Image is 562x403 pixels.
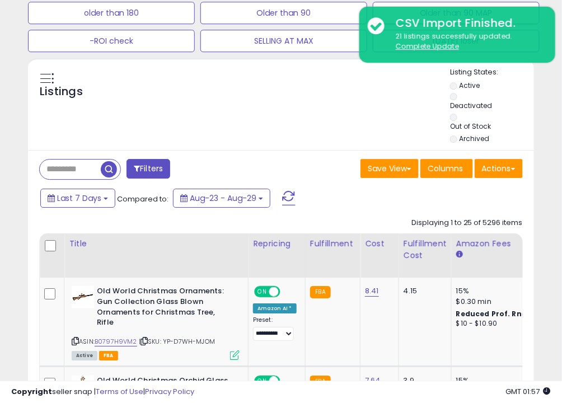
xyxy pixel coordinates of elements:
button: Last 7 Days [40,189,115,208]
span: Columns [428,163,463,174]
div: 4.15 [404,286,443,296]
a: Privacy Policy [145,386,194,397]
span: All listings currently available for purchase on Amazon [72,351,97,360]
b: Reduced Prof. Rng. [456,309,530,318]
div: Fulfillment [310,238,355,250]
div: CSV Import Finished. [387,15,547,31]
div: Amazon Fees [456,238,553,250]
div: ASIN: [72,286,240,359]
span: 2025-09-6 01:57 GMT [506,386,551,397]
span: Aug-23 - Aug-29 [190,193,256,204]
button: Older than 90 [200,2,367,24]
div: Title [69,238,243,250]
button: Actions [475,159,523,178]
u: Complete Update [396,41,459,51]
small: Amazon Fees. [456,250,463,260]
label: Out of Stock [450,121,491,131]
div: Fulfillment Cost [404,238,447,261]
span: Last 7 Days [57,193,101,204]
p: Listing States: [450,67,534,78]
div: Preset: [253,316,297,341]
img: 41eWII6b-lL._SL40_.jpg [72,286,94,308]
div: 15% [456,286,549,296]
span: OFF [279,287,297,297]
button: Filters [127,159,170,179]
span: FBA [99,351,118,360]
div: Displaying 1 to 25 of 5296 items [411,218,523,228]
button: Aug-23 - Aug-29 [173,189,270,208]
button: Older than 90 MAP [373,2,540,24]
label: Active [460,81,480,90]
small: FBA [310,286,331,298]
button: -ROI check [28,30,195,52]
div: $10 - $10.90 [456,319,549,329]
a: Terms of Use [96,386,143,397]
button: Columns [420,159,473,178]
b: Old World Christmas Ornaments: Gun Collection Glass Blown Ornaments for Christmas Tree, Rifle [97,286,233,330]
span: | SKU: YP-D7WH-MJOM [139,337,215,346]
a: B0797H9VM2 [95,337,137,346]
div: Repricing [253,238,301,250]
div: Cost [365,238,394,250]
label: Archived [460,134,490,143]
a: 8.41 [365,285,379,297]
div: seller snap | | [11,387,194,397]
span: ON [255,287,269,297]
button: Save View [360,159,419,178]
label: Deactivated [450,101,492,110]
div: 21 listings successfully updated. [387,31,547,52]
button: older than 180 [28,2,195,24]
strong: Copyright [11,386,52,397]
div: $0.30 min [456,297,549,307]
div: Amazon AI * [253,303,297,313]
span: Compared to: [117,194,168,204]
h5: Listings [40,84,83,100]
button: SELLING AT MAX [200,30,367,52]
